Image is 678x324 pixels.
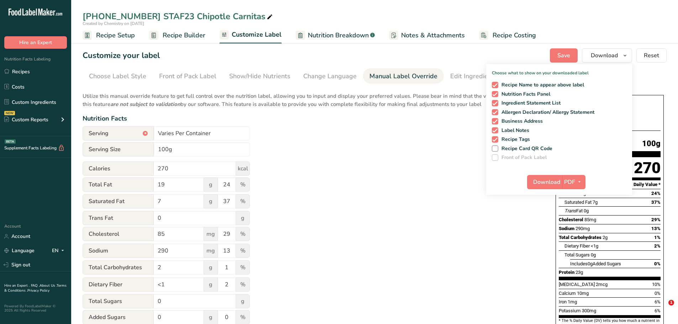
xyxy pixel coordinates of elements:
[651,200,661,205] span: 37%
[498,109,595,116] span: Allergen Declaration/ Allergy Statement
[83,161,154,176] span: Calories
[562,175,585,189] button: PDF
[40,283,57,288] a: About Us .
[83,260,154,275] span: Total Carbohydrates
[296,27,375,43] a: Nutrition Breakdown
[83,10,274,23] div: [PHONE_NUMBER] STAF23 Chipotle Carnitas
[52,246,67,255] div: EN
[651,191,661,196] span: 24%
[498,145,553,152] span: Recipe Card QR Code
[83,50,160,62] h1: Customize your label
[110,101,180,108] b: are not subject to validation
[564,252,590,257] span: Total Sugars
[651,226,661,231] span: 13%
[204,244,218,258] span: mg
[149,27,205,43] a: Recipe Builder
[634,159,661,177] div: 270
[564,243,590,249] span: Dietary Fiber
[31,283,40,288] a: FAQ .
[96,31,135,40] span: Recipe Setup
[5,139,16,144] div: BETA
[236,260,250,275] span: %
[652,282,661,287] span: 10%
[236,177,250,192] span: %
[596,282,608,287] span: 2mcg
[4,111,15,115] div: NEW
[229,71,290,81] div: Show/Hide Nutrients
[308,31,369,40] span: Nutrition Breakdown
[204,227,218,241] span: mg
[570,261,621,266] span: Includes Added Sugars
[236,161,250,176] span: kcal
[591,252,596,257] span: 0g
[4,116,48,123] div: Custom Reports
[654,235,661,240] span: 1%
[559,270,574,275] span: Protein
[559,235,601,240] span: Total Carbohydrates
[236,244,250,258] span: %
[479,27,536,43] a: Recipe Costing
[83,27,135,43] a: Recipe Setup
[236,294,250,308] span: g
[559,308,581,313] span: Potassium
[644,51,659,60] span: Reset
[83,294,154,308] span: Total Sugars
[577,291,589,296] span: 10mg
[564,200,592,205] span: Saturated Fat
[559,291,576,296] span: Calcium
[655,291,661,296] span: 0%
[584,208,589,213] span: 0g
[236,277,250,292] span: %
[83,126,154,140] span: Serving
[163,31,205,40] span: Recipe Builder
[204,194,218,208] span: g
[83,114,541,123] div: Nutrition Facts
[591,243,598,249] span: <1g
[486,64,632,76] p: Choose what to show on your downloaded label
[651,217,661,222] span: 29%
[83,244,154,258] span: Sodium
[568,299,577,304] span: 1mg
[564,178,575,186] span: PDF
[654,300,671,317] iframe: Intercom live chat
[557,51,570,60] span: Save
[559,226,574,231] span: Sodium
[559,299,567,304] span: Iron
[493,31,536,40] span: Recipe Costing
[668,300,674,306] span: 1
[83,277,154,292] span: Dietary Fiber
[83,211,154,225] span: Trans Fat
[4,283,30,288] a: Hire an Expert .
[83,21,144,26] span: Created by Chemistry on [DATE]
[159,71,216,81] div: Front of Pack Label
[232,30,282,39] span: Customize Label
[636,48,667,63] button: Reset
[4,283,67,293] a: Terms & Conditions .
[204,260,218,275] span: g
[655,299,661,304] span: 6%
[582,308,596,313] span: 300mg
[593,200,598,205] span: 7g
[220,27,282,44] a: Customize Label
[498,127,530,134] span: Label Notes
[564,208,576,213] i: Trans
[389,27,465,43] a: Notes & Attachments
[83,177,154,192] span: Total Fat
[550,48,578,63] button: Save
[654,261,661,266] span: 0%
[591,51,618,60] span: Download
[83,142,154,156] span: Serving Size
[236,227,250,241] span: %
[83,88,541,108] p: Utilize this manual override feature to get full control over the nutrition label, allowing you t...
[533,178,560,186] span: Download
[4,36,67,49] button: Hire an Expert
[83,227,154,241] span: Cholesterol
[588,261,593,266] span: 0g
[450,71,541,81] div: Edit Ingredients/Allergens List
[236,211,250,225] span: g
[642,139,661,148] span: 100g
[369,71,437,81] div: Manual Label Override
[4,244,35,257] a: Language
[559,282,595,287] span: [MEDICAL_DATA]
[527,175,562,189] button: Download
